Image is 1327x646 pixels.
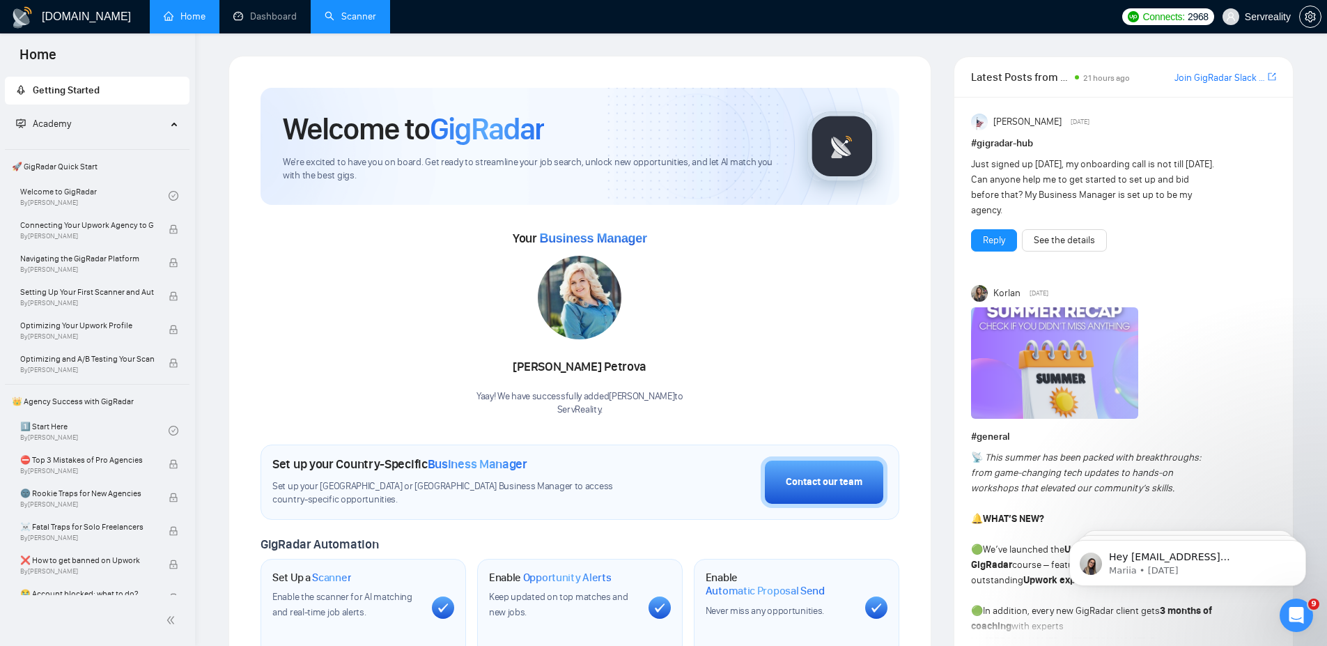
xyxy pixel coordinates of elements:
[11,6,33,29] img: logo
[971,429,1276,445] h1: # general
[20,318,154,332] span: Optimizing Your Upwork Profile
[20,467,154,475] span: By [PERSON_NAME]
[761,456,887,508] button: Contact our team
[971,452,983,463] span: 📡
[169,560,178,569] span: lock
[523,571,612,585] span: Opportunity Alerts
[1299,11,1321,22] a: setting
[169,358,178,368] span: lock
[993,286,1021,301] span: Korlan
[1143,9,1185,24] span: Connects:
[8,45,68,74] span: Home
[971,229,1017,252] button: Reply
[1048,511,1327,608] iframe: Intercom notifications message
[807,111,877,181] img: gigradar-logo.png
[489,591,628,618] span: Keep updated on top matches and new jobs.
[325,10,376,22] a: searchScanner
[164,10,205,22] a: homeHome
[20,587,154,601] span: 😭 Account blocked: what to do?
[1128,11,1139,22] img: upwork-logo.png
[971,157,1216,218] div: Just signed up [DATE], my onboarding call is not till [DATE]. Can anyone help me to get started t...
[169,459,178,469] span: lock
[169,493,178,502] span: lock
[1188,9,1209,24] span: 2968
[971,307,1138,419] img: F09CV3P1UE7-Summer%20recap.png
[971,605,983,617] span: 🟢
[971,68,1071,86] span: Latest Posts from the GigRadar Community
[1023,574,1154,586] strong: Upwork experts and coaches.
[20,285,154,299] span: Setting Up Your First Scanner and Auto-Bidder
[20,180,169,211] a: Welcome to GigRadarBy[PERSON_NAME]
[993,114,1062,130] span: [PERSON_NAME]
[1268,71,1276,82] span: export
[312,571,351,585] span: Scanner
[20,415,169,446] a: 1️⃣ Start HereBy[PERSON_NAME]
[1083,73,1130,83] span: 21 hours ago
[169,224,178,234] span: lock
[489,571,612,585] h1: Enable
[971,285,988,302] img: Korlan
[476,390,683,417] div: Yaay! We have successfully added [PERSON_NAME] to
[233,10,297,22] a: dashboardDashboard
[971,136,1276,151] h1: # gigradar-hub
[20,332,154,341] span: By [PERSON_NAME]
[169,426,178,436] span: check-circle
[20,299,154,307] span: By [PERSON_NAME]
[20,486,154,500] span: 🌚 Rookie Traps for New Agencies
[20,232,154,240] span: By [PERSON_NAME]
[20,520,154,534] span: ☠️ Fatal Traps for Solo Freelancers
[476,403,683,417] p: ServReality .
[16,85,26,95] span: rocket
[971,452,1201,494] em: This summer has been packed with breakthroughs: from game-changing tech updates to hands-on works...
[430,110,544,148] span: GigRadar
[20,366,154,374] span: By [PERSON_NAME]
[971,544,983,555] span: 🟢
[169,593,178,603] span: lock
[1280,599,1313,632] iframe: Intercom live chat
[20,500,154,509] span: By [PERSON_NAME]
[1268,70,1276,84] a: export
[706,584,825,598] span: Automatic Proposal Send
[16,118,71,130] span: Academy
[169,191,178,201] span: check-circle
[272,480,642,507] span: Set up your [GEOGRAPHIC_DATA] or [GEOGRAPHIC_DATA] Business Manager to access country-specific op...
[786,475,862,490] div: Contact our team
[1071,116,1089,128] span: [DATE]
[20,352,154,366] span: Optimizing and A/B Testing Your Scanner for Better Results
[983,233,1005,248] a: Reply
[20,218,154,232] span: Connecting Your Upwork Agency to GigRadar
[1299,6,1321,28] button: setting
[1300,11,1321,22] span: setting
[272,571,351,585] h1: Set Up a
[20,534,154,542] span: By [PERSON_NAME]
[20,453,154,467] span: ⛔ Top 3 Mistakes of Pro Agencies
[16,118,26,128] span: fund-projection-screen
[971,114,988,130] img: Anisuzzaman Khan
[1034,233,1095,248] a: See the details
[20,266,154,274] span: By [PERSON_NAME]
[20,553,154,567] span: ❌ How to get banned on Upwork
[6,387,188,415] span: 👑 Agency Success with GigRadar
[1030,287,1048,300] span: [DATE]
[169,291,178,301] span: lock
[539,231,646,245] span: Business Manager
[1308,599,1319,610] span: 9
[5,77,189,105] li: Getting Started
[1022,229,1107,252] button: See the details
[538,256,621,339] img: 1687085361450-282.jpg
[20,567,154,576] span: By [PERSON_NAME]
[261,537,378,552] span: GigRadar Automation
[428,456,527,472] span: Business Manager
[983,513,1044,525] strong: WHAT’S NEW?
[33,118,71,130] span: Academy
[169,258,178,268] span: lock
[169,526,178,536] span: lock
[971,513,983,525] span: 🔔
[1174,70,1265,86] a: Join GigRadar Slack Community
[169,325,178,334] span: lock
[706,571,854,598] h1: Enable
